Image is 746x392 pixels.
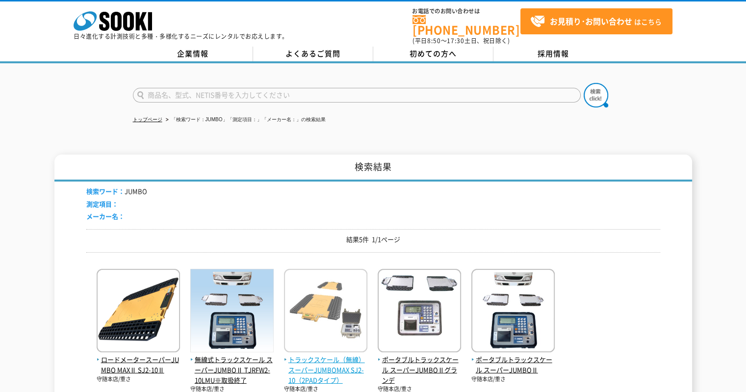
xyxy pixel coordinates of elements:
[412,15,520,35] a: [PHONE_NUMBER]
[284,269,367,355] img: スーパーJUMBOMAX SJ2-10（2PADタイプ）
[190,355,274,385] span: 無線式トラックスケール スーパーJUMBOⅡ TJRFW2-10LMU※取扱終了
[584,83,608,107] img: btn_search.png
[97,344,180,375] a: ロードメータースーパーJUMBO MAXⅡ SJ2-10Ⅱ
[190,269,274,355] img: スーパーJUMBOⅡ TJRFW2-10LMU※取扱終了
[164,115,326,125] li: 「検索ワード：JUMBO」「測定項目：」「メーカー名：」の検索結果
[253,47,373,61] a: よくあるご質問
[471,344,555,375] a: ポータブルトラックスケール スーパーJUMBOⅡ
[86,235,660,245] p: 結果5件 1/1ページ
[97,375,180,384] p: 守随本店/重さ
[133,117,162,122] a: トップページ
[412,36,510,45] span: (平日 ～ 土日、祝日除く)
[133,47,253,61] a: 企業情報
[54,155,692,182] h1: 検索結果
[471,375,555,384] p: 守随本店/重さ
[410,48,457,59] span: 初めての方へ
[86,199,118,209] span: 測定項目：
[447,36,464,45] span: 17:30
[378,344,461,385] a: ポータブルトラックスケール スーパーJUMBOⅡグランデ
[471,355,555,375] span: ポータブルトラックスケール スーパーJUMBOⅡ
[86,211,125,221] span: メーカー名：
[74,33,288,39] p: 日々進化する計測技術と多種・多様化するニーズにレンタルでお応えします。
[493,47,614,61] a: 採用情報
[86,186,147,197] li: JUMBO
[284,355,367,385] span: トラックスケール（無線） スーパーJUMBOMAX SJ2-10（2PADタイプ）
[471,269,555,355] img: スーパーJUMBOⅡ
[97,355,180,375] span: ロードメータースーパーJUMBO MAXⅡ SJ2-10Ⅱ
[427,36,441,45] span: 8:50
[86,186,125,196] span: 検索ワード：
[378,355,461,385] span: ポータブルトラックスケール スーパーJUMBOⅡグランデ
[530,14,662,29] span: はこちら
[190,344,274,385] a: 無線式トラックスケール スーパーJUMBOⅡ TJRFW2-10LMU※取扱終了
[133,88,581,103] input: 商品名、型式、NETIS番号を入力してください
[378,269,461,355] img: スーパーJUMBOⅡグランデ
[373,47,493,61] a: 初めての方へ
[284,344,367,385] a: トラックスケール（無線） スーパーJUMBOMAX SJ2-10（2PADタイプ）
[97,269,180,355] img: SJ2-10Ⅱ
[412,8,520,14] span: お電話でのお問い合わせは
[550,15,632,27] strong: お見積り･お問い合わせ
[520,8,672,34] a: お見積り･お問い合わせはこちら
